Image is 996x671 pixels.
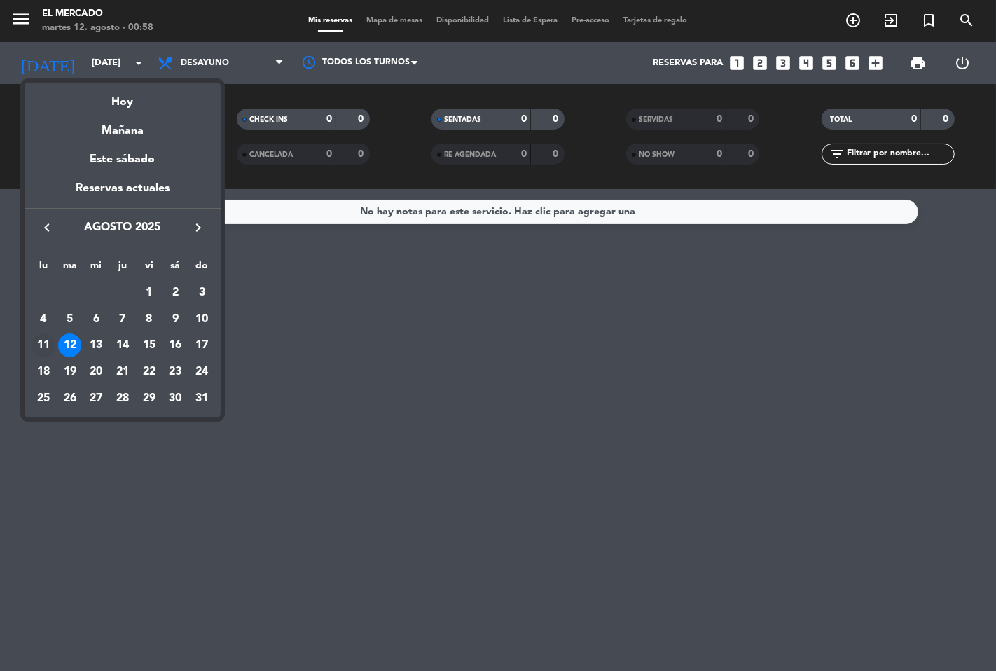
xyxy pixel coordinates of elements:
[25,179,221,208] div: Reservas actuales
[30,258,57,279] th: lunes
[163,360,187,384] div: 23
[109,359,136,385] td: 21 de agosto de 2025
[30,279,136,306] td: AGO.
[163,281,187,305] div: 2
[111,387,134,410] div: 28
[162,258,189,279] th: sábado
[162,279,189,306] td: 2 de agosto de 2025
[188,333,215,359] td: 17 de agosto de 2025
[162,306,189,333] td: 9 de agosto de 2025
[58,307,82,331] div: 5
[188,279,215,306] td: 3 de agosto de 2025
[190,307,214,331] div: 10
[188,359,215,385] td: 24 de agosto de 2025
[32,387,55,410] div: 25
[190,219,207,236] i: keyboard_arrow_right
[32,360,55,384] div: 18
[111,307,134,331] div: 7
[34,219,60,237] button: keyboard_arrow_left
[186,219,211,237] button: keyboard_arrow_right
[162,333,189,359] td: 16 de agosto de 2025
[58,387,82,410] div: 26
[25,111,221,140] div: Mañana
[109,258,136,279] th: jueves
[30,359,57,385] td: 18 de agosto de 2025
[32,307,55,331] div: 4
[111,360,134,384] div: 21
[190,360,214,384] div: 24
[57,258,83,279] th: martes
[83,333,109,359] td: 13 de agosto de 2025
[137,360,161,384] div: 22
[137,307,161,331] div: 8
[162,385,189,412] td: 30 de agosto de 2025
[137,333,161,357] div: 15
[188,306,215,333] td: 10 de agosto de 2025
[83,359,109,385] td: 20 de agosto de 2025
[84,387,108,410] div: 27
[30,333,57,359] td: 11 de agosto de 2025
[84,360,108,384] div: 20
[25,83,221,111] div: Hoy
[136,333,162,359] td: 15 de agosto de 2025
[111,333,134,357] div: 14
[83,258,109,279] th: miércoles
[39,219,55,236] i: keyboard_arrow_left
[30,385,57,412] td: 25 de agosto de 2025
[84,333,108,357] div: 13
[25,140,221,179] div: Este sábado
[30,306,57,333] td: 4 de agosto de 2025
[57,333,83,359] td: 12 de agosto de 2025
[57,385,83,412] td: 26 de agosto de 2025
[83,385,109,412] td: 27 de agosto de 2025
[136,279,162,306] td: 1 de agosto de 2025
[136,385,162,412] td: 29 de agosto de 2025
[136,306,162,333] td: 8 de agosto de 2025
[109,333,136,359] td: 14 de agosto de 2025
[137,281,161,305] div: 1
[163,333,187,357] div: 16
[109,385,136,412] td: 28 de agosto de 2025
[109,306,136,333] td: 7 de agosto de 2025
[83,306,109,333] td: 6 de agosto de 2025
[57,306,83,333] td: 5 de agosto de 2025
[84,307,108,331] div: 6
[162,359,189,385] td: 23 de agosto de 2025
[57,359,83,385] td: 19 de agosto de 2025
[58,333,82,357] div: 12
[58,360,82,384] div: 19
[137,387,161,410] div: 29
[60,219,186,237] span: agosto 2025
[188,258,215,279] th: domingo
[190,281,214,305] div: 3
[136,258,162,279] th: viernes
[188,385,215,412] td: 31 de agosto de 2025
[190,387,214,410] div: 31
[163,387,187,410] div: 30
[32,333,55,357] div: 11
[136,359,162,385] td: 22 de agosto de 2025
[190,333,214,357] div: 17
[163,307,187,331] div: 9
